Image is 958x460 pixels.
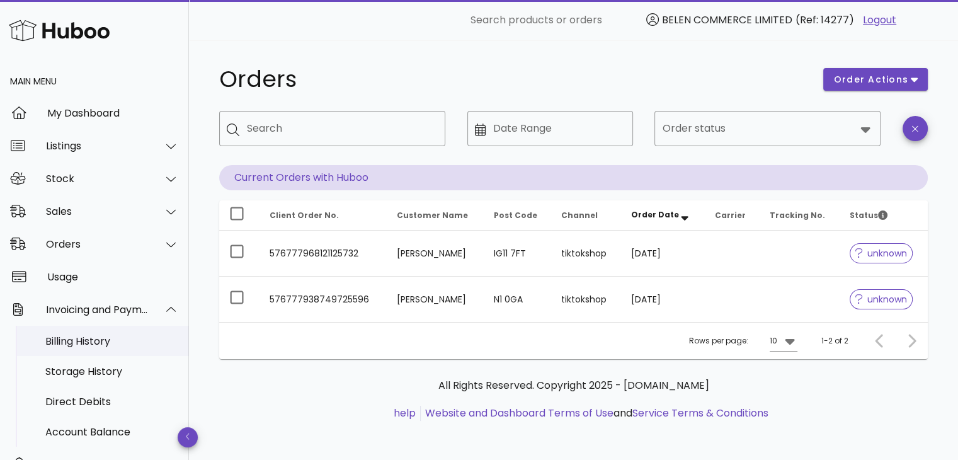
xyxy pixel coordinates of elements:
[705,200,759,231] th: Carrier
[770,335,777,347] div: 10
[484,277,551,322] td: N1 0GA
[397,210,468,221] span: Customer Name
[387,231,484,277] td: [PERSON_NAME]
[45,426,179,438] div: Account Balance
[46,238,149,250] div: Orders
[425,406,613,420] a: Website and Dashboard Terms of Use
[46,304,149,316] div: Invoicing and Payments
[833,73,909,86] span: order actions
[47,107,179,119] div: My Dashboard
[229,378,918,393] p: All Rights Reserved. Copyright 2025 - [DOMAIN_NAME]
[484,200,551,231] th: Post Code
[387,200,484,231] th: Customer Name
[9,17,110,44] img: Huboo Logo
[45,396,179,408] div: Direct Debits
[632,406,768,420] a: Service Terms & Conditions
[551,277,620,322] td: tiktokshop
[821,335,848,347] div: 1-2 of 2
[46,173,149,185] div: Stock
[621,231,705,277] td: [DATE]
[855,249,907,258] span: unknown
[46,140,149,152] div: Listings
[421,406,768,421] li: and
[561,210,598,221] span: Channel
[715,210,746,221] span: Carrier
[494,210,537,221] span: Post Code
[259,231,387,277] td: 576777968121125732
[46,205,149,217] div: Sales
[654,111,881,146] div: Order status
[662,13,792,27] span: BELEN COMMERCE LIMITED
[770,331,797,351] div: 10Rows per page:
[850,210,887,221] span: Status
[795,13,854,27] span: (Ref: 14277)
[219,165,928,190] p: Current Orders with Huboo
[387,277,484,322] td: [PERSON_NAME]
[823,68,928,91] button: order actions
[855,295,907,304] span: unknown
[621,277,705,322] td: [DATE]
[551,231,620,277] td: tiktokshop
[259,200,387,231] th: Client Order No.
[259,277,387,322] td: 576777938749725596
[689,323,797,359] div: Rows per page:
[45,335,179,347] div: Billing History
[45,365,179,377] div: Storage History
[551,200,620,231] th: Channel
[863,13,896,28] a: Logout
[270,210,339,221] span: Client Order No.
[759,200,839,231] th: Tracking No.
[631,209,679,220] span: Order Date
[840,200,928,231] th: Status
[484,231,551,277] td: IG11 7FT
[769,210,824,221] span: Tracking No.
[621,200,705,231] th: Order Date: Sorted descending. Activate to remove sorting.
[219,68,808,91] h1: Orders
[394,406,416,420] a: help
[47,271,179,283] div: Usage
